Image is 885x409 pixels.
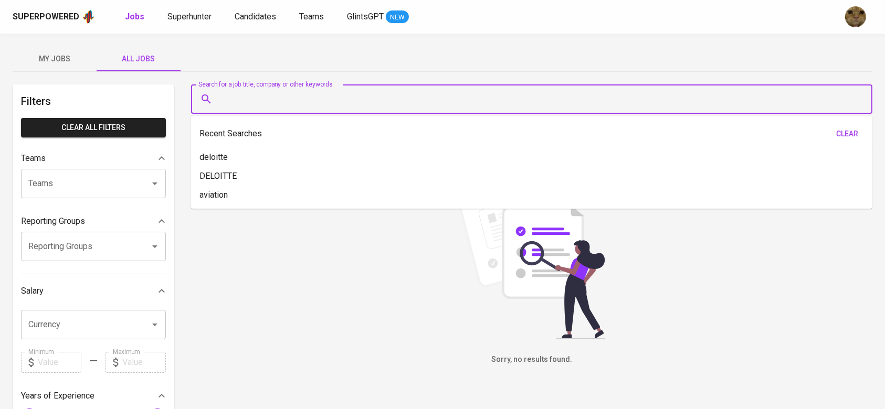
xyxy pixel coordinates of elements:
[235,12,276,21] span: Candidates
[125,10,146,24] a: Jobs
[299,12,324,21] span: Teams
[21,385,166,406] div: Years of Experience
[21,93,166,110] h6: Filters
[122,352,166,373] input: Value
[21,152,46,165] p: Teams
[453,181,610,339] img: file_searching.svg
[13,9,96,25] a: Superpoweredapp logo
[147,239,162,254] button: Open
[347,10,409,24] a: GlintsGPT NEW
[21,118,166,137] button: Clear All filters
[235,10,278,24] a: Candidates
[21,285,44,297] p: Salary
[347,12,384,21] span: GlintsGPT
[125,12,144,21] b: Jobs
[21,390,94,402] p: Years of Experience
[386,12,409,23] span: NEW
[835,127,860,141] span: clear
[147,176,162,191] button: Open
[103,52,174,66] span: All Jobs
[29,121,157,134] span: Clear All filters
[13,11,79,23] div: Superpowered
[21,211,166,232] div: Reporting Groups
[830,124,864,144] button: clear
[21,215,85,228] p: Reporting Groups
[199,151,228,164] p: deloitte
[19,52,90,66] span: My Jobs
[167,12,212,21] span: Superhunter
[21,281,166,302] div: Salary
[81,9,96,25] img: app logo
[845,6,866,27] img: ec6c0910-f960-4a00-a8f8-c5744e41279e.jpg
[199,170,237,182] p: DELOITTE
[199,189,228,201] p: aviation
[299,10,326,24] a: Teams
[199,124,864,144] div: Recent Searches
[167,10,214,24] a: Superhunter
[147,317,162,332] button: Open
[38,352,81,373] input: Value
[191,354,872,365] h6: Sorry, no results found.
[21,148,166,169] div: Teams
